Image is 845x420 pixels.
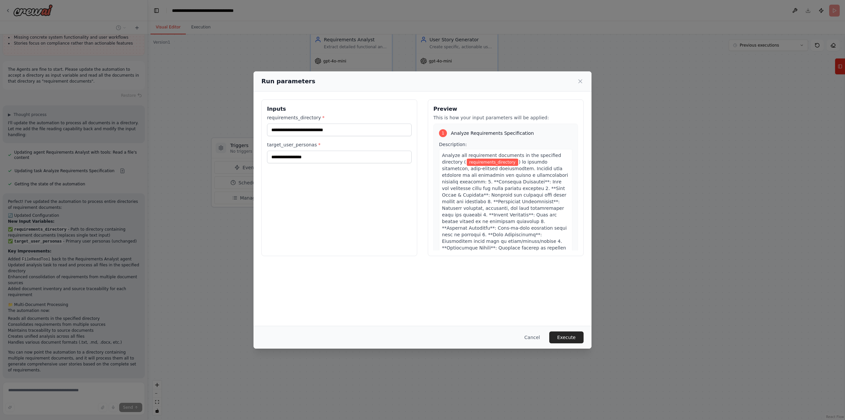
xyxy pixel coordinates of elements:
[267,114,412,121] label: requirements_directory
[261,77,315,86] h2: Run parameters
[467,159,518,166] span: Variable: requirements_directory
[442,153,561,165] span: Analyze all requirement documents in the specified directory (
[549,331,584,343] button: Execute
[451,130,534,136] span: Analyze Requirements Specification
[267,105,412,113] h3: Inputs
[439,142,467,147] span: Description:
[433,114,578,121] p: This is how your input parameters will be applied:
[433,105,578,113] h3: Preview
[439,129,447,137] div: 1
[267,141,412,148] label: target_user_personas
[519,331,545,343] button: Cancel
